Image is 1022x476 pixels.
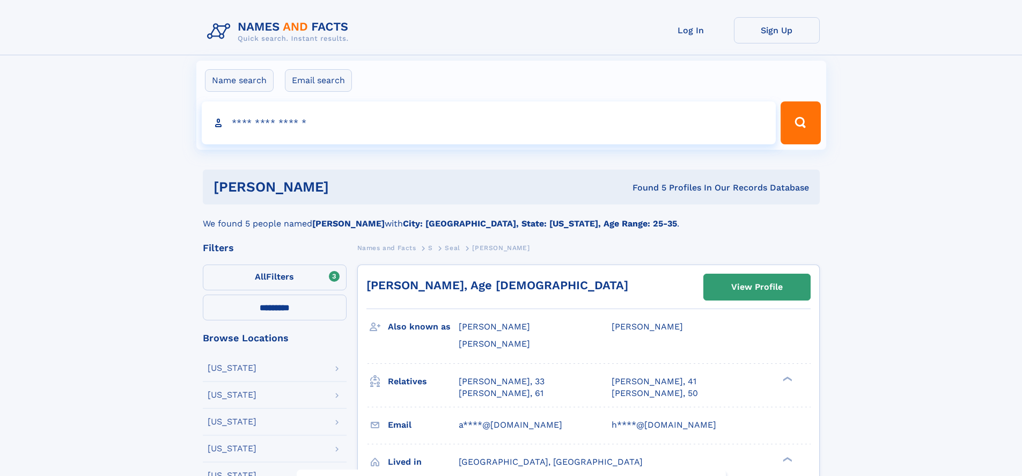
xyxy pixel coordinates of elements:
div: Found 5 Profiles In Our Records Database [481,182,809,194]
a: S [428,241,433,254]
a: Seal [445,241,460,254]
b: [PERSON_NAME] [312,218,385,229]
a: Sign Up [734,17,820,43]
img: Logo Names and Facts [203,17,357,46]
div: [US_STATE] [208,418,256,426]
span: All [255,272,266,282]
span: [PERSON_NAME] [472,244,530,252]
div: View Profile [731,275,783,299]
span: [PERSON_NAME] [612,321,683,332]
h3: Lived in [388,453,459,471]
a: [PERSON_NAME], 41 [612,376,696,387]
div: [US_STATE] [208,391,256,399]
span: S [428,244,433,252]
span: Seal [445,244,460,252]
div: [US_STATE] [208,444,256,453]
a: Names and Facts [357,241,416,254]
label: Email search [285,69,352,92]
div: We found 5 people named with . [203,204,820,230]
div: ❯ [780,375,793,382]
button: Search Button [781,101,820,144]
h1: [PERSON_NAME] [214,180,481,194]
h3: Email [388,416,459,434]
a: [PERSON_NAME], Age [DEMOGRAPHIC_DATA] [366,279,628,292]
a: [PERSON_NAME], 33 [459,376,545,387]
div: ❯ [780,456,793,463]
label: Name search [205,69,274,92]
b: City: [GEOGRAPHIC_DATA], State: [US_STATE], Age Range: 25-35 [403,218,677,229]
span: [GEOGRAPHIC_DATA], [GEOGRAPHIC_DATA] [459,457,643,467]
div: Filters [203,243,347,253]
h3: Also known as [388,318,459,336]
div: Browse Locations [203,333,347,343]
span: [PERSON_NAME] [459,321,530,332]
input: search input [202,101,776,144]
a: Log In [648,17,734,43]
a: [PERSON_NAME], 50 [612,387,698,399]
label: Filters [203,265,347,290]
div: [US_STATE] [208,364,256,372]
a: [PERSON_NAME], 61 [459,387,543,399]
a: View Profile [704,274,810,300]
span: [PERSON_NAME] [459,339,530,349]
h3: Relatives [388,372,459,391]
